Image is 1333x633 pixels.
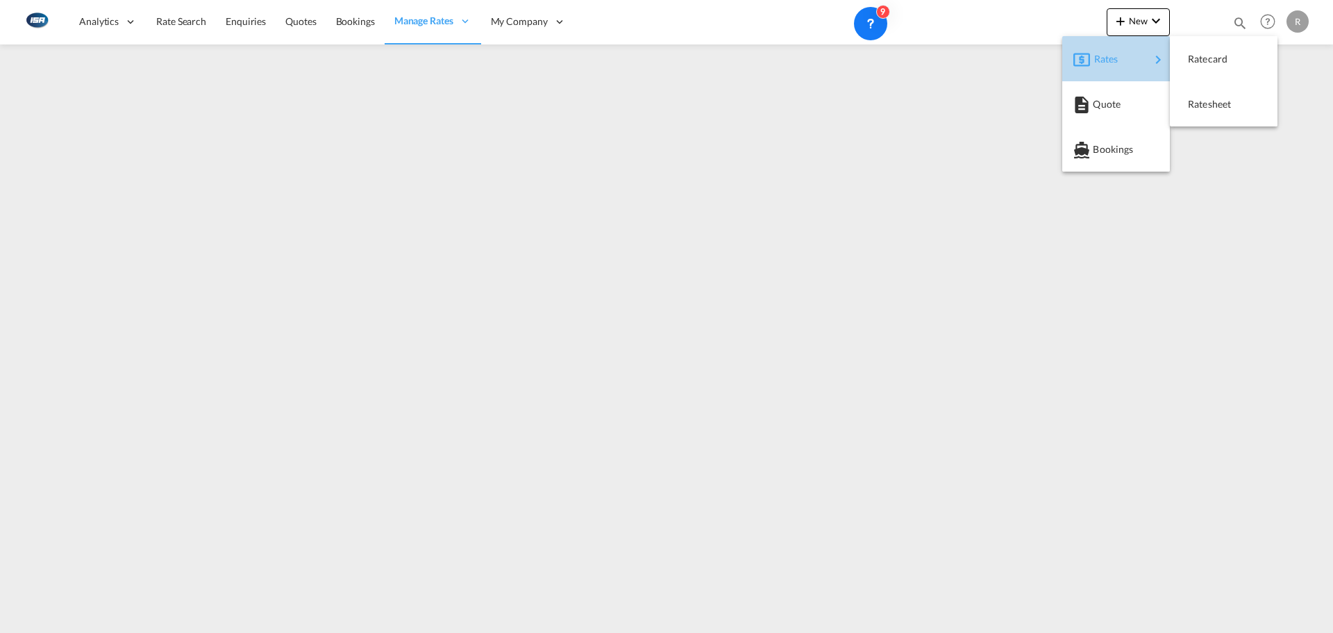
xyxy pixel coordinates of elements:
[1093,135,1108,163] span: Bookings
[1062,126,1170,172] button: Bookings
[1073,87,1159,122] div: Quote
[1093,90,1108,118] span: Quote
[1062,81,1170,126] button: Quote
[1073,132,1159,167] div: Bookings
[1150,51,1166,68] md-icon: icon-chevron-right
[1094,45,1111,73] span: Rates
